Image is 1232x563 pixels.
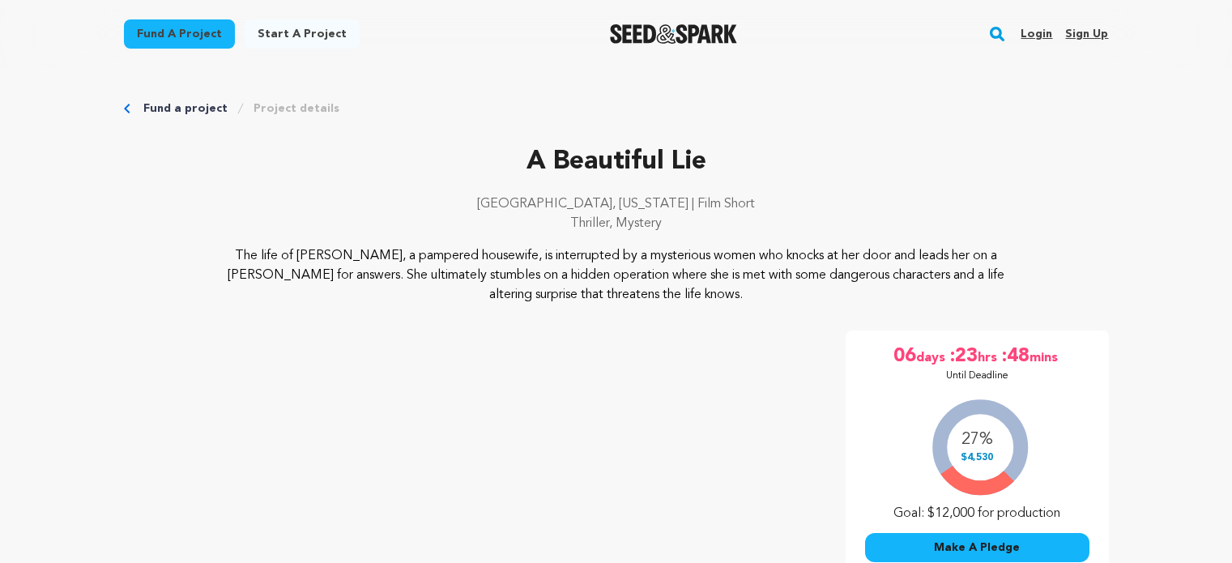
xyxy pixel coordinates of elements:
a: Login [1021,21,1052,47]
span: days [916,343,949,369]
span: 06 [893,343,916,369]
p: A Beautiful Lie [124,143,1109,181]
a: Project details [254,100,339,117]
span: mins [1030,343,1061,369]
p: Thriller, Mystery [124,214,1109,233]
img: Seed&Spark Logo Dark Mode [610,24,737,44]
a: Fund a project [124,19,235,49]
span: :48 [1000,343,1030,369]
span: :23 [949,343,978,369]
div: Breadcrumb [124,100,1109,117]
span: hrs [978,343,1000,369]
a: Seed&Spark Homepage [610,24,737,44]
a: Sign up [1065,21,1108,47]
p: Until Deadline [946,369,1008,382]
button: Make A Pledge [865,533,1089,562]
p: The life of [PERSON_NAME], a pampered housewife, is interrupted by a mysterious women who knocks ... [222,246,1010,305]
a: Start a project [245,19,360,49]
a: Fund a project [143,100,228,117]
p: [GEOGRAPHIC_DATA], [US_STATE] | Film Short [124,194,1109,214]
